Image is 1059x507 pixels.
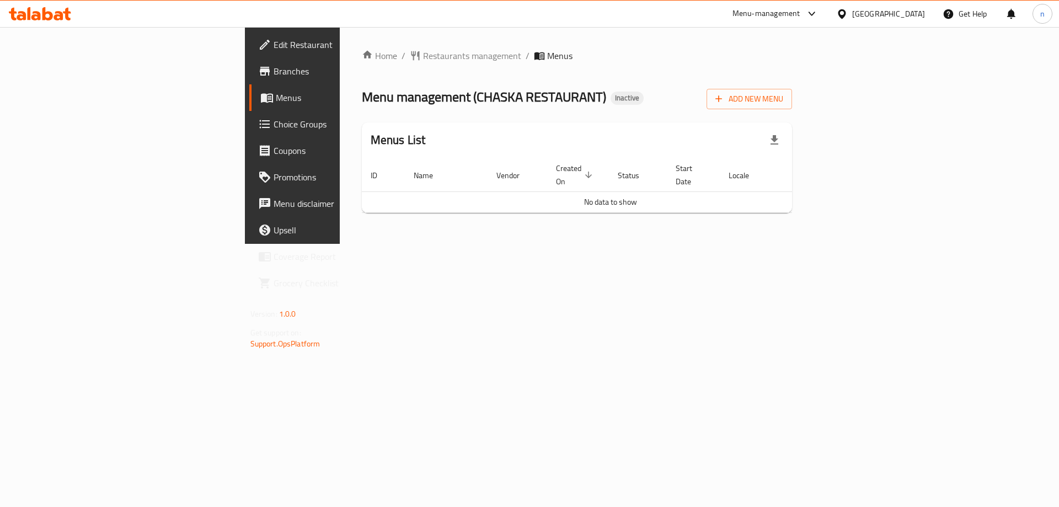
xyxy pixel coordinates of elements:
[274,276,413,290] span: Grocery Checklist
[249,58,422,84] a: Branches
[676,162,707,188] span: Start Date
[249,31,422,58] a: Edit Restaurant
[423,49,521,62] span: Restaurants management
[761,127,788,153] div: Export file
[371,169,392,182] span: ID
[496,169,534,182] span: Vendor
[249,137,422,164] a: Coupons
[729,169,763,182] span: Locale
[249,111,422,137] a: Choice Groups
[1040,8,1045,20] span: n
[249,243,422,270] a: Coverage Report
[250,325,301,340] span: Get support on:
[274,223,413,237] span: Upsell
[250,337,320,351] a: Support.OpsPlatform
[249,217,422,243] a: Upsell
[274,144,413,157] span: Coupons
[274,65,413,78] span: Branches
[526,49,529,62] li: /
[249,270,422,296] a: Grocery Checklist
[250,307,277,321] span: Version:
[777,158,859,192] th: Actions
[362,84,606,109] span: Menu management ( CHASKA RESTAURANT )
[249,84,422,111] a: Menus
[279,307,296,321] span: 1.0.0
[362,49,793,62] nav: breadcrumb
[274,170,413,184] span: Promotions
[362,158,859,213] table: enhanced table
[249,190,422,217] a: Menu disclaimer
[276,91,413,104] span: Menus
[707,89,792,109] button: Add New Menu
[584,195,637,209] span: No data to show
[249,164,422,190] a: Promotions
[611,92,644,105] div: Inactive
[556,162,596,188] span: Created On
[371,132,426,148] h2: Menus List
[852,8,925,20] div: [GEOGRAPHIC_DATA]
[274,118,413,131] span: Choice Groups
[611,93,644,103] span: Inactive
[715,92,783,106] span: Add New Menu
[618,169,654,182] span: Status
[410,49,521,62] a: Restaurants management
[274,197,413,210] span: Menu disclaimer
[414,169,447,182] span: Name
[274,38,413,51] span: Edit Restaurant
[732,7,800,20] div: Menu-management
[274,250,413,263] span: Coverage Report
[547,49,573,62] span: Menus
